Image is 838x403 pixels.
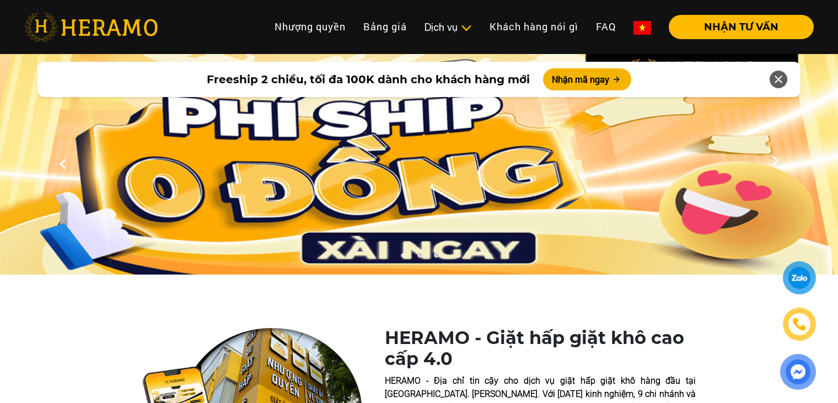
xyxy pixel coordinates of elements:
[460,23,472,34] img: subToggleIcon
[385,327,696,370] h1: HERAMO - Giặt hấp giặt khô cao cấp 4.0
[587,15,625,39] a: FAQ
[266,15,354,39] a: Nhượng quyền
[793,318,806,331] img: phone-icon
[633,21,651,35] img: vn-flag.png
[24,13,158,41] img: heramo-logo.png
[785,309,814,339] a: phone-icon
[481,15,587,39] a: Khách hàng nói gì
[660,22,814,32] a: NHẬN TƯ VẤN
[669,15,814,39] button: NHẬN TƯ VẤN
[397,252,408,264] button: 1
[207,71,530,88] span: Freeship 2 chiều, tối đa 100K dành cho khách hàng mới
[430,252,441,264] button: 3
[425,20,472,35] div: Dịch vụ
[543,68,631,90] button: Nhận mã ngay
[413,252,425,264] button: 2
[354,15,416,39] a: Bảng giá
